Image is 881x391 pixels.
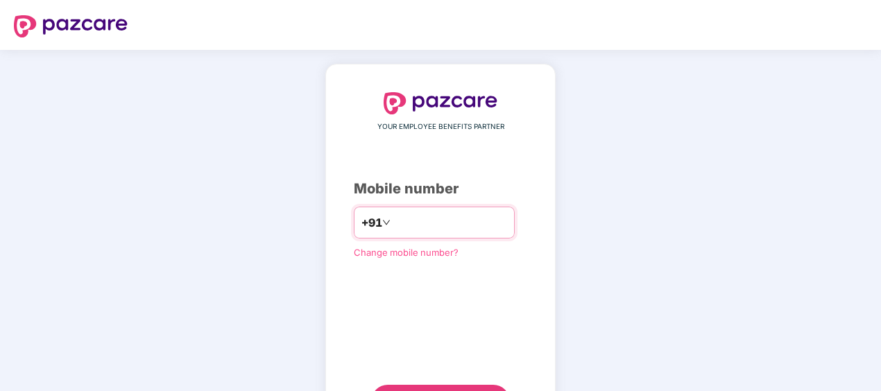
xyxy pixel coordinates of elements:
[384,92,497,114] img: logo
[354,247,459,258] a: Change mobile number?
[354,178,527,200] div: Mobile number
[382,218,391,227] span: down
[361,214,382,232] span: +91
[377,121,504,132] span: YOUR EMPLOYEE BENEFITS PARTNER
[14,15,128,37] img: logo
